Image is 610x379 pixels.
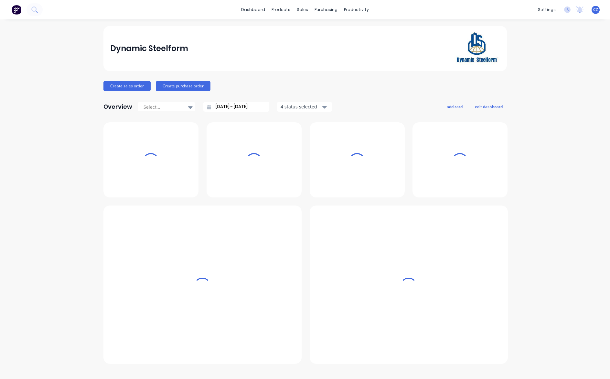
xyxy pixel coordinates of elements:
div: 4 status selected [281,103,321,110]
span: CZ [593,7,598,13]
a: dashboard [238,5,268,15]
div: Overview [103,100,132,113]
div: productivity [341,5,372,15]
div: products [268,5,294,15]
div: settings [535,5,559,15]
button: add card [443,102,467,111]
button: Create purchase order [156,81,210,91]
img: Factory [12,5,21,15]
div: purchasing [311,5,341,15]
div: sales [294,5,311,15]
button: edit dashboard [471,102,507,111]
div: Dynamic Steelform [110,42,188,55]
button: 4 status selected [277,102,332,112]
button: Create sales order [103,81,151,91]
img: Dynamic Steelform [455,26,500,71]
